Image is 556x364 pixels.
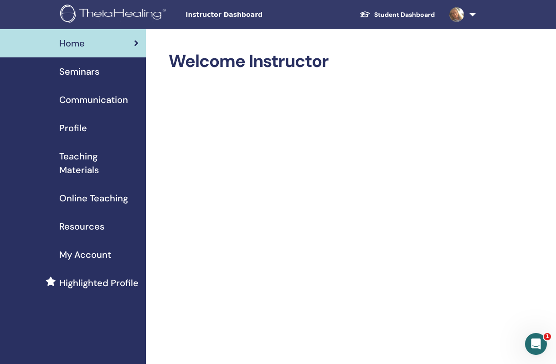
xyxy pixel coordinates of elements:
[59,276,139,290] span: Highlighted Profile
[60,5,169,25] img: logo.png
[59,93,128,107] span: Communication
[59,121,87,135] span: Profile
[169,51,481,72] h2: Welcome Instructor
[59,220,104,233] span: Resources
[544,333,551,340] span: 1
[525,333,547,355] iframe: Intercom live chat
[185,10,322,20] span: Instructor Dashboard
[59,36,85,50] span: Home
[360,10,371,18] img: graduation-cap-white.svg
[352,6,442,23] a: Student Dashboard
[59,149,139,177] span: Teaching Materials
[449,7,464,22] img: default.jpg
[59,65,99,78] span: Seminars
[59,248,111,261] span: My Account
[59,191,128,205] span: Online Teaching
